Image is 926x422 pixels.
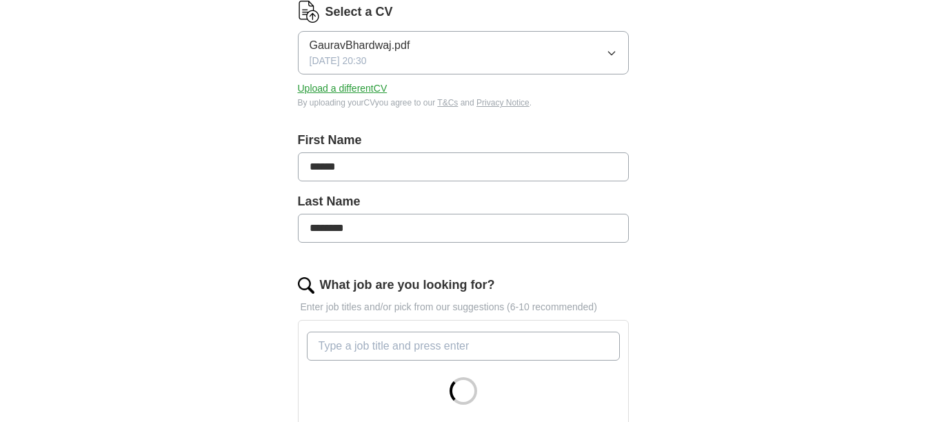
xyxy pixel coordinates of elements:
[298,131,629,150] label: First Name
[437,98,458,108] a: T&Cs
[307,332,620,361] input: Type a job title and press enter
[298,97,629,109] div: By uploading your CV you agree to our and .
[310,37,410,54] span: GauravBhardwaj.pdf
[310,54,367,68] span: [DATE] 20:30
[298,277,314,294] img: search.png
[298,1,320,23] img: CV Icon
[298,192,629,211] label: Last Name
[298,300,629,314] p: Enter job titles and/or pick from our suggestions (6-10 recommended)
[325,3,393,21] label: Select a CV
[298,81,387,96] button: Upload a differentCV
[320,276,495,294] label: What job are you looking for?
[298,31,629,74] button: GauravBhardwaj.pdf[DATE] 20:30
[476,98,530,108] a: Privacy Notice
